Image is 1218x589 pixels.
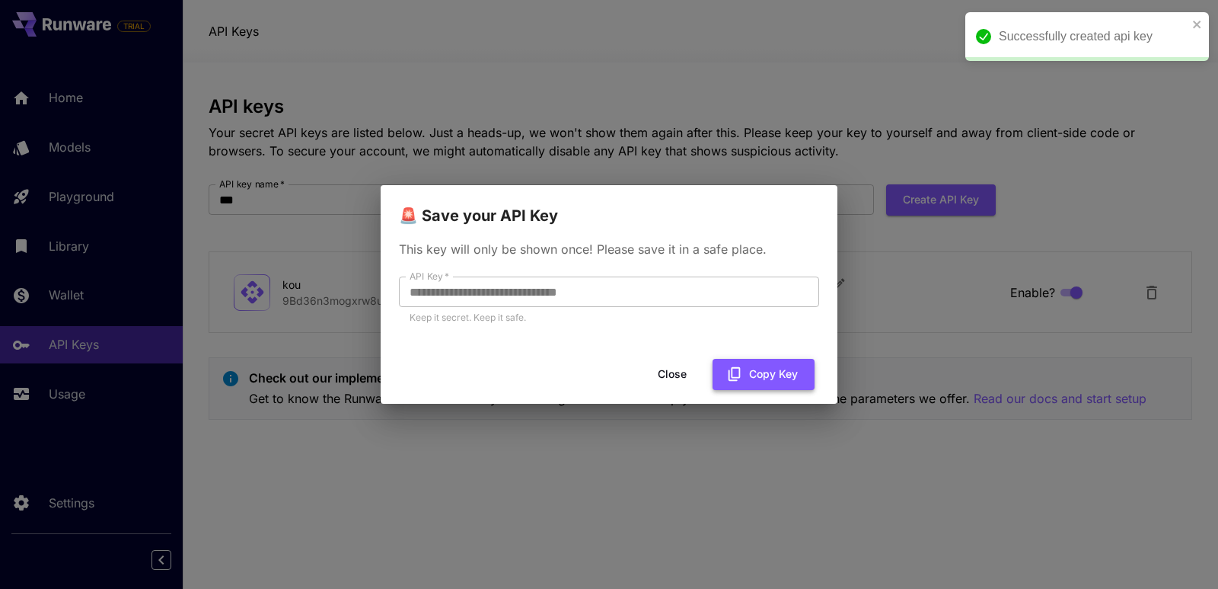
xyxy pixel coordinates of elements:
[410,270,449,283] label: API Key
[999,27,1188,46] div: Successfully created api key
[410,310,808,325] p: Keep it secret. Keep it safe.
[399,240,819,258] p: This key will only be shown once! Please save it in a safe place.
[638,359,706,390] button: Close
[381,185,837,228] h2: 🚨 Save your API Key
[713,359,815,390] button: Copy Key
[1192,18,1203,30] button: close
